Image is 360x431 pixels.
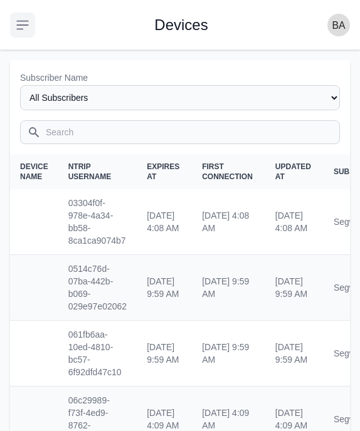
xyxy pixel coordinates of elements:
[265,321,324,387] td: [DATE] 9:59 AM
[147,162,179,181] span: Expires At
[20,73,88,83] label: Subscriber Name
[265,189,324,255] td: [DATE] 4:08 AM
[192,189,265,255] td: [DATE] 4:08 AM
[154,18,208,33] h1: Devices
[20,120,340,144] input: Search
[275,162,311,181] span: Updated At
[137,321,192,387] td: [DATE] 9:59 AM
[327,14,350,36] img: user photo
[20,85,340,110] select: Subscriber
[265,255,324,321] td: [DATE] 9:59 AM
[137,189,192,255] td: [DATE] 4:08 AM
[10,154,58,189] th: Device Name
[192,255,265,321] td: [DATE] 9:59 AM
[192,321,265,387] td: [DATE] 9:59 AM
[58,255,137,321] td: 0514c76d-07ba-442b-b069-029e97e02062
[58,189,137,255] td: 03304f0f-978e-4a34-bb58-8ca1ca9074b7
[58,154,137,189] th: NTRIP Username
[202,162,253,181] span: First Connection
[137,255,192,321] td: [DATE] 9:59 AM
[58,321,137,387] td: 061fb6aa-10ed-4810-bc57-6f92dfd47c10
